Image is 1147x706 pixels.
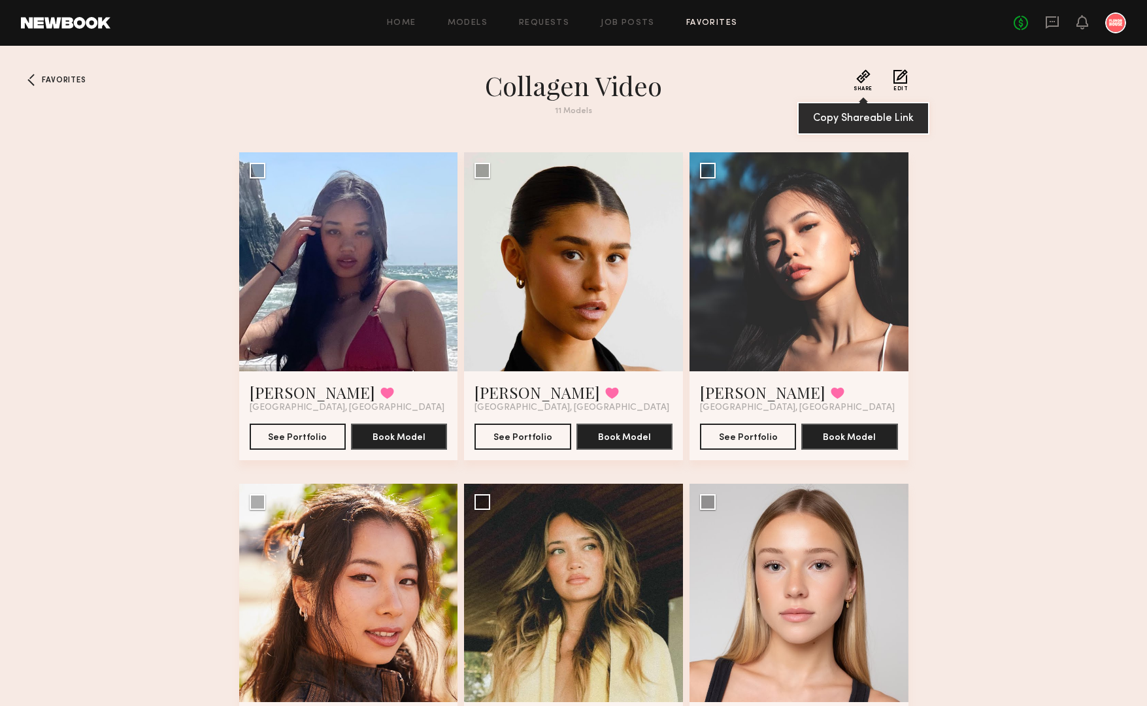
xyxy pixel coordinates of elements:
span: [GEOGRAPHIC_DATA], [GEOGRAPHIC_DATA] [474,403,669,413]
a: Favorites [686,19,738,27]
a: Book Model [351,431,447,442]
span: [GEOGRAPHIC_DATA], [GEOGRAPHIC_DATA] [700,403,895,413]
button: See Portfolio [700,424,796,450]
a: Favorites [21,69,42,90]
button: Book Model [351,424,447,450]
span: Share [854,86,873,92]
a: Requests [519,19,569,27]
a: [PERSON_NAME] [250,382,375,403]
span: [GEOGRAPHIC_DATA], [GEOGRAPHIC_DATA] [250,403,444,413]
button: Share [854,69,873,92]
button: See Portfolio [474,424,571,450]
a: [PERSON_NAME] [474,382,600,403]
div: 11 Models [339,107,809,116]
a: Book Model [801,431,897,442]
h1: Collagen Video [339,69,809,102]
button: Book Model [576,424,673,450]
span: Favorites [42,76,86,84]
a: [PERSON_NAME] [700,382,825,403]
a: Book Model [576,431,673,442]
a: Home [387,19,416,27]
a: Models [448,19,488,27]
button: See Portfolio [250,424,346,450]
button: Book Model [801,424,897,450]
a: Job Posts [601,19,655,27]
button: Edit [893,69,908,92]
span: Edit [893,86,908,92]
